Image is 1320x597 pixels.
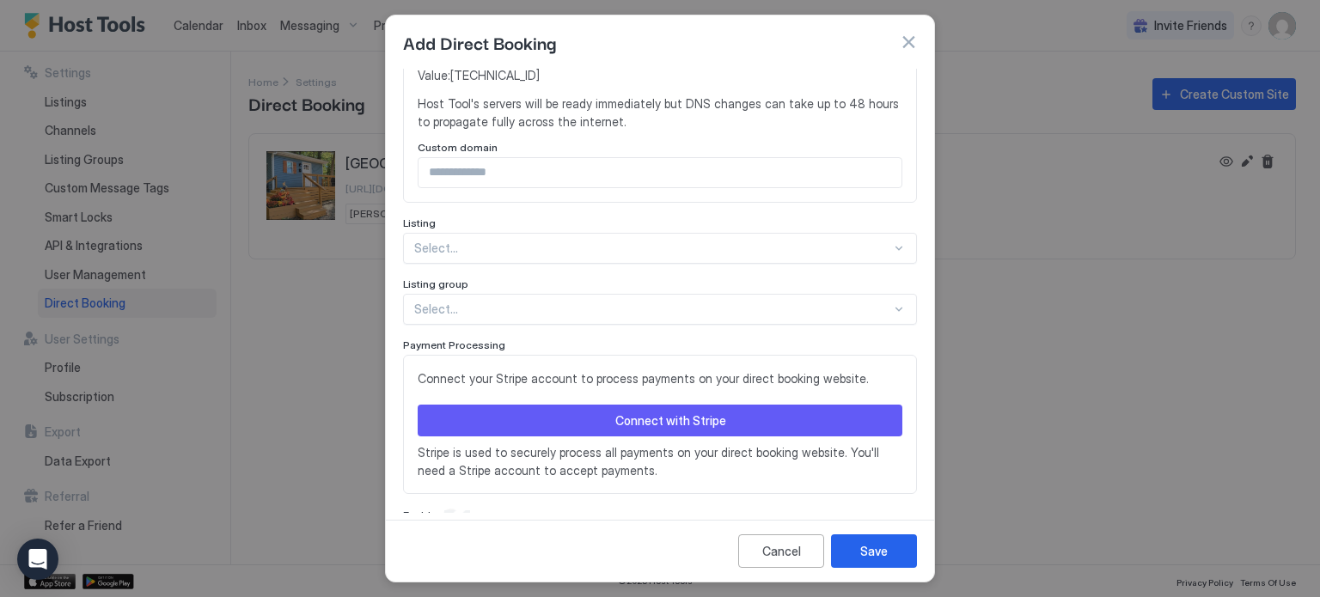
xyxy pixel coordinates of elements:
[860,542,888,560] div: Save
[17,539,58,580] div: Open Intercom Messenger
[418,405,902,436] button: Connect with Stripe
[419,158,901,187] input: Input Field
[418,369,902,387] span: Connect your Stripe account to process payments on your direct booking website.
[738,534,824,568] button: Cancel
[762,542,801,560] div: Cancel
[418,94,902,131] span: Host Tool's servers will be ready immediately but DNS changes can take up to 48 hours to propagat...
[831,534,917,568] button: Save
[418,141,498,154] span: Custom domain
[615,411,726,429] div: Connect with Stripe
[403,338,505,351] span: Payment Processing
[403,277,468,290] span: Listing group
[403,29,556,55] span: Add Direct Booking
[403,509,437,521] span: Enable
[403,216,436,229] span: Listing
[418,443,902,479] span: Stripe is used to securely process all payments on your direct booking website. You'll need a Str...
